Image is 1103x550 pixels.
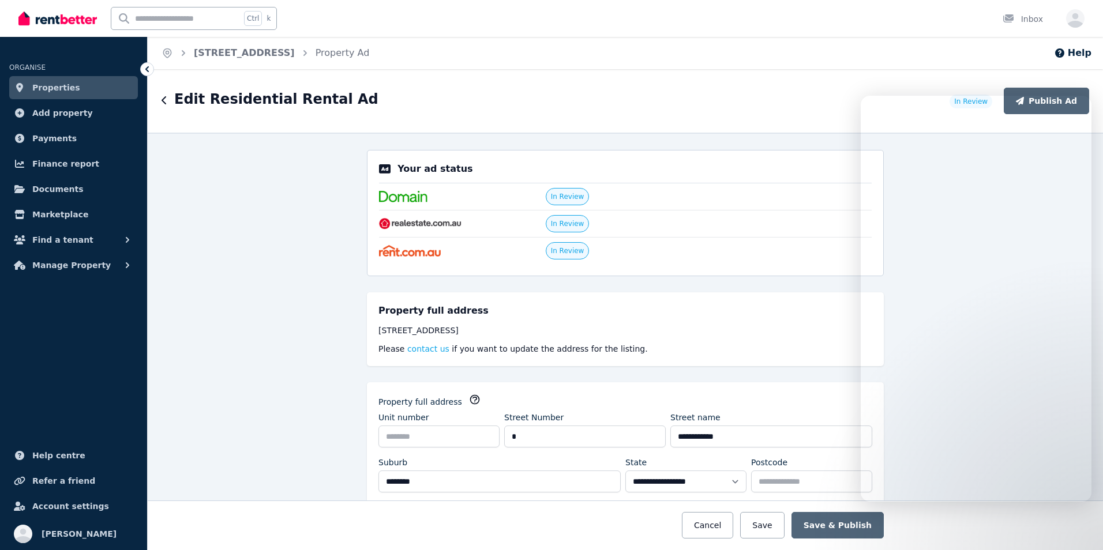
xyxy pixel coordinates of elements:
[32,208,88,221] span: Marketplace
[194,47,295,58] a: [STREET_ADDRESS]
[791,512,884,538] button: Save & Publish
[32,81,80,95] span: Properties
[740,512,784,538] button: Save
[148,37,383,69] nav: Breadcrumb
[32,258,111,272] span: Manage Property
[9,76,138,99] a: Properties
[551,246,584,255] span: In Review
[18,10,97,27] img: RentBetter
[670,412,721,423] label: Street name
[316,47,370,58] a: Property Ad
[32,131,77,145] span: Payments
[9,152,138,175] a: Finance report
[751,457,787,468] label: Postcode
[1003,13,1043,25] div: Inbox
[9,203,138,226] a: Marketplace
[9,63,46,71] span: ORGANISE
[1054,46,1091,60] button: Help
[32,106,93,120] span: Add property
[1004,88,1089,114] button: Publish Ad
[551,192,584,201] span: In Review
[42,527,117,541] span: [PERSON_NAME]
[9,469,138,492] a: Refer a friend
[625,457,647,468] label: State
[32,499,109,513] span: Account settings
[9,254,138,277] button: Manage Property
[379,218,462,229] img: RealEstate.com.au
[9,178,138,201] a: Documents
[551,219,584,228] span: In Review
[1064,511,1091,538] iframe: Intercom live chat
[32,449,85,462] span: Help centre
[32,474,95,488] span: Refer a friend
[378,412,429,423] label: Unit number
[861,96,1091,502] iframe: Intercom live chat
[378,457,407,468] label: Suburb
[9,444,138,467] a: Help centre
[379,245,441,257] img: Rent.com.au
[378,325,872,336] div: [STREET_ADDRESS]
[267,14,271,23] span: k
[9,228,138,251] button: Find a tenant
[32,233,93,247] span: Find a tenant
[682,512,733,538] button: Cancel
[9,101,138,125] a: Add property
[244,11,262,26] span: Ctrl
[9,495,138,518] a: Account settings
[378,343,872,355] p: Please if you want to update the address for the listing.
[378,396,462,408] label: Property full address
[407,343,449,355] button: contact us
[379,191,427,202] img: Domain.com.au
[9,127,138,150] a: Payments
[378,304,489,318] h5: Property full address
[32,157,99,171] span: Finance report
[32,182,84,196] span: Documents
[504,412,564,423] label: Street Number
[174,90,378,108] h1: Edit Residential Rental Ad
[397,162,472,176] p: Your ad status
